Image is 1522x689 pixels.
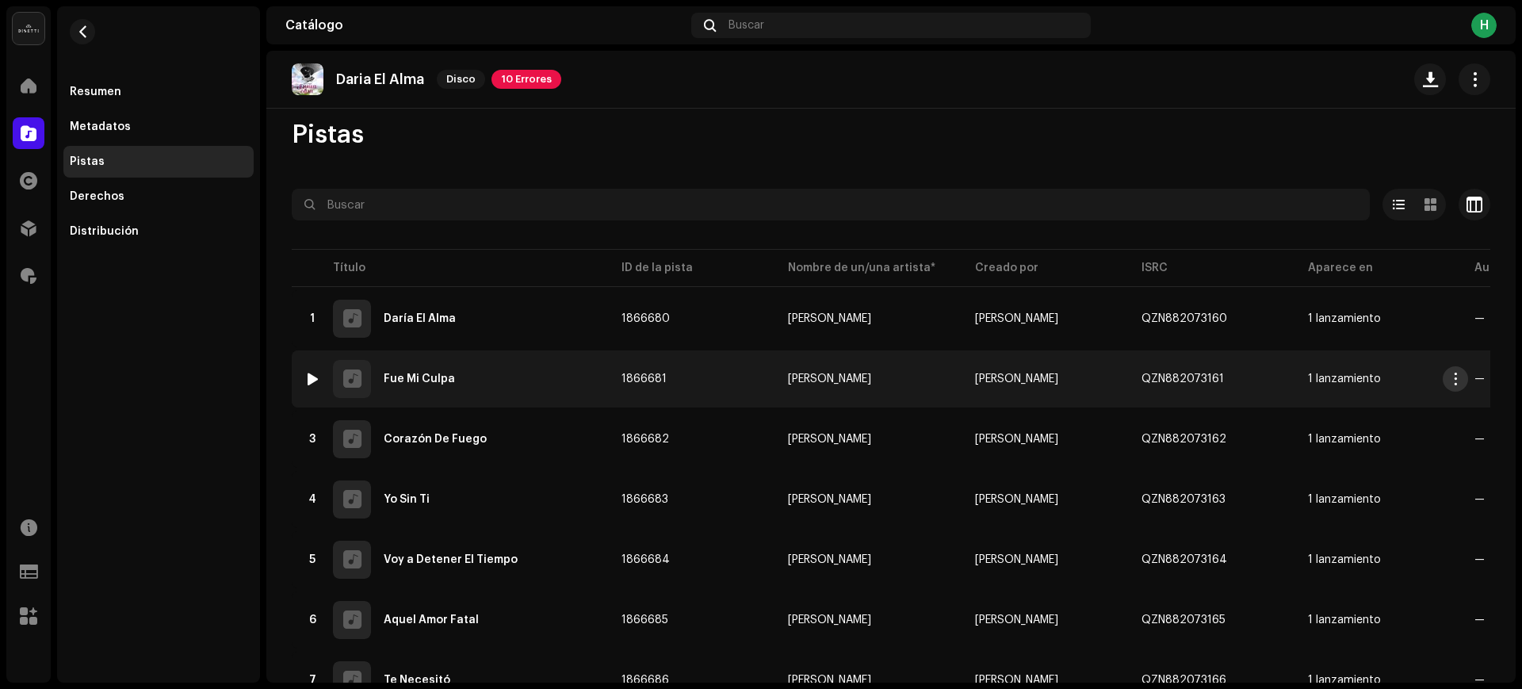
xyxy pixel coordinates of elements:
[491,70,561,89] span: 10 Errores
[621,494,668,505] span: 1866683
[63,146,254,178] re-m-nav-item: Pistas
[788,313,950,324] span: Wichy Camacho
[1308,373,1381,385] div: 1 lanzamiento
[1141,675,1226,686] div: QZN882073166
[975,373,1058,385] span: Wichy Camacho
[1141,614,1226,626] div: QZN882073165
[975,554,1058,565] span: Wichy Camacho
[788,494,871,505] div: [PERSON_NAME]
[788,434,950,445] span: Wichy Camacho
[384,494,430,505] div: Yo Sin Ti
[621,313,670,324] span: 1866680
[384,675,450,686] div: Te Necesitó
[384,373,455,385] div: Fue Mi Culpa
[70,155,105,168] div: Pistas
[788,494,950,505] span: Wichy Camacho
[1308,373,1449,385] span: 1 lanzamiento
[384,554,518,565] div: Voy a Detener El Tiempo
[728,19,764,32] span: Buscar
[788,675,871,686] div: [PERSON_NAME]
[1141,554,1227,565] div: QZN882073164
[292,119,364,151] span: Pistas
[1308,434,1449,445] span: 1 lanzamiento
[1308,614,1449,626] span: 1 lanzamiento
[63,216,254,247] re-m-nav-item: Distribución
[63,181,254,212] re-m-nav-item: Derechos
[384,614,479,626] div: Aquel Amor Fatal
[788,614,871,626] div: [PERSON_NAME]
[1141,494,1226,505] div: QZN882073163
[621,434,669,445] span: 1866682
[292,189,1370,220] input: Buscar
[336,71,424,88] p: Daria El Alma
[621,675,669,686] span: 1866686
[63,111,254,143] re-m-nav-item: Metadatos
[621,373,667,385] span: 1866681
[1308,494,1381,505] div: 1 lanzamiento
[788,554,871,565] div: [PERSON_NAME]
[1308,614,1381,626] div: 1 lanzamiento
[788,373,871,385] div: [PERSON_NAME]
[1471,13,1497,38] div: H
[63,76,254,108] re-m-nav-item: Resumen
[437,70,485,89] span: Disco
[788,614,950,626] span: Wichy Camacho
[1141,373,1224,385] div: QZN882073161
[70,121,131,133] div: Metadatos
[788,373,950,385] span: Wichy Camacho
[1141,313,1227,324] div: QZN882073160
[384,313,456,324] div: Daría El Alma
[1308,494,1449,505] span: 1 lanzamiento
[788,313,871,324] div: [PERSON_NAME]
[621,554,670,565] span: 1866684
[788,675,950,686] span: Wichy Camacho
[975,675,1058,686] span: Wichy Camacho
[975,494,1058,505] span: Wichy Camacho
[788,434,871,445] div: [PERSON_NAME]
[621,614,668,626] span: 1866685
[1308,675,1381,686] div: 1 lanzamiento
[1308,313,1449,324] span: 1 lanzamiento
[384,434,487,445] div: Corazón De Fuego
[70,190,124,203] div: Derechos
[1308,675,1449,686] span: 1 lanzamiento
[975,614,1058,626] span: Wichy Camacho
[70,86,121,98] div: Resumen
[70,225,139,238] div: Distribución
[1308,554,1381,565] div: 1 lanzamiento
[13,13,44,44] img: 02a7c2d3-3c89-4098-b12f-2ff2945c95ee
[975,434,1058,445] span: Wichy Camacho
[788,554,950,565] span: Wichy Camacho
[1308,434,1381,445] div: 1 lanzamiento
[975,313,1058,324] span: Wichy Camacho
[1308,313,1381,324] div: 1 lanzamiento
[285,19,685,32] div: Catálogo
[292,63,323,95] img: 24435bd9-c7df-4373-9c23-a317654665a5
[1141,434,1226,445] div: QZN882073162
[1308,554,1449,565] span: 1 lanzamiento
